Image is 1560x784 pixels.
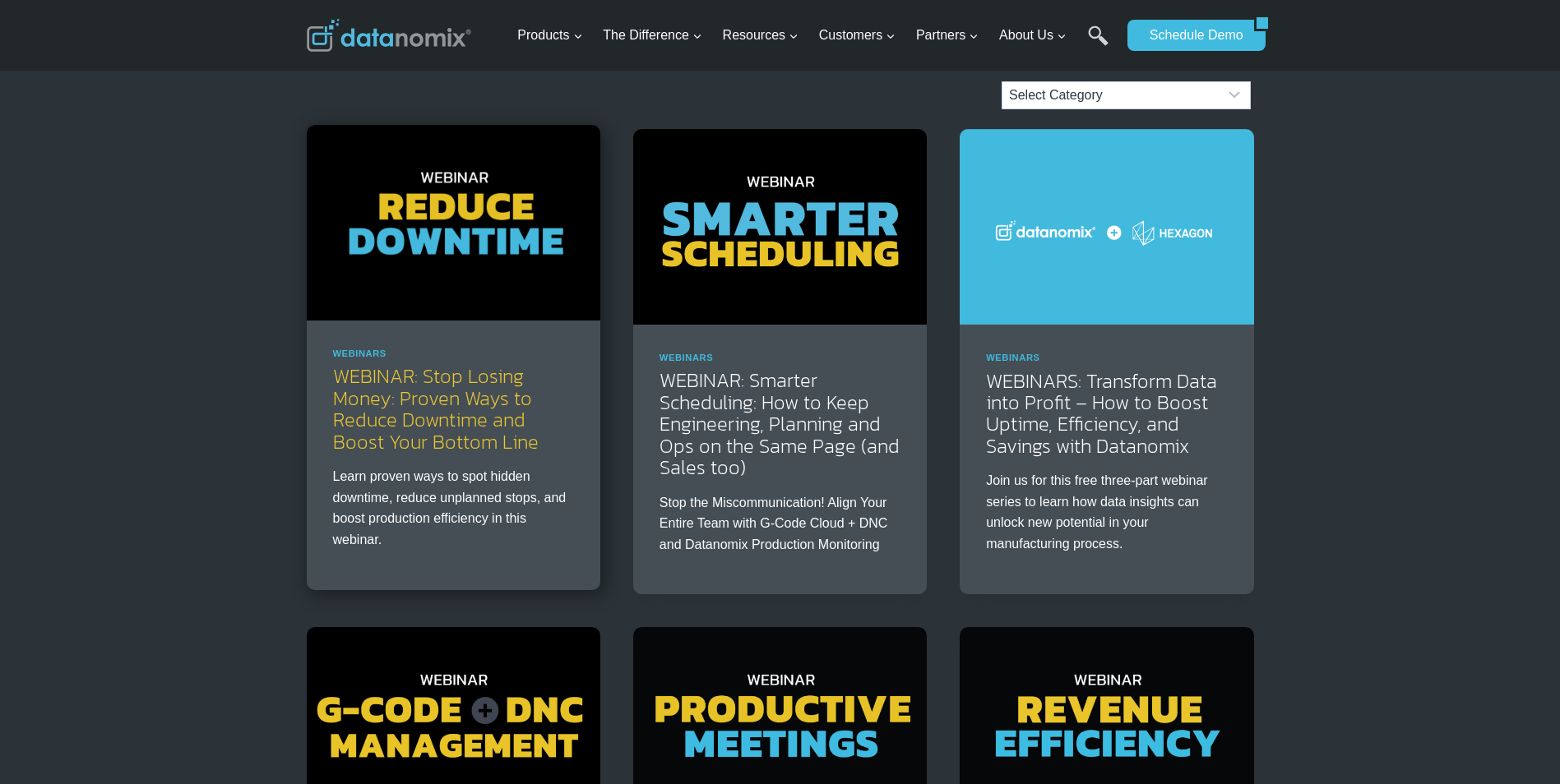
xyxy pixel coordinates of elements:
[633,129,927,325] img: Smarter Scheduling: How To Keep Engineering, Planning and Ops on the Same Page
[333,348,387,358] a: Webinars
[1088,25,1109,62] a: Search
[8,447,263,776] iframe: Popup CTA
[511,9,1119,62] nav: Primary Navigation
[333,466,574,550] p: Learn proven ways to spot hidden downtime, reduce unplanned stops, and boost production efficienc...
[916,25,979,46] span: Partners
[660,353,713,362] a: Webinars
[819,25,896,46] span: Customers
[723,25,799,46] span: Resources
[660,366,900,482] a: WEBINAR: Smarter Scheduling: How to Keep Engineering, Planning and Ops on the Same Page (and Sale...
[999,25,1067,46] span: About Us
[986,353,1039,362] a: Webinars
[660,492,900,556] p: Stop the Miscommunication! Align Your Entire Team with G-Code Cloud + DNC and Datanomix Productio...
[986,470,1227,554] p: Join us for this free three-part webinar series to learn how data insights can unlock new potenti...
[960,129,1253,325] img: Hexagon Partners Up with Datanomix
[307,19,471,52] img: Datanomix
[307,125,600,321] img: WEBINAR: Discover practical ways to reduce downtime, boost productivity, and improve profits in y...
[333,362,539,455] a: WEBINAR: Stop Losing Money: Proven Ways to Reduce Downtime and Boost Your Bottom Line
[1127,20,1254,51] a: Schedule Demo
[517,25,582,46] span: Products
[603,25,702,46] span: The Difference
[986,367,1217,460] a: WEBINARS: Transform Data into Profit – How to Boost Uptime, Efficiency, and Savings with Datanomix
